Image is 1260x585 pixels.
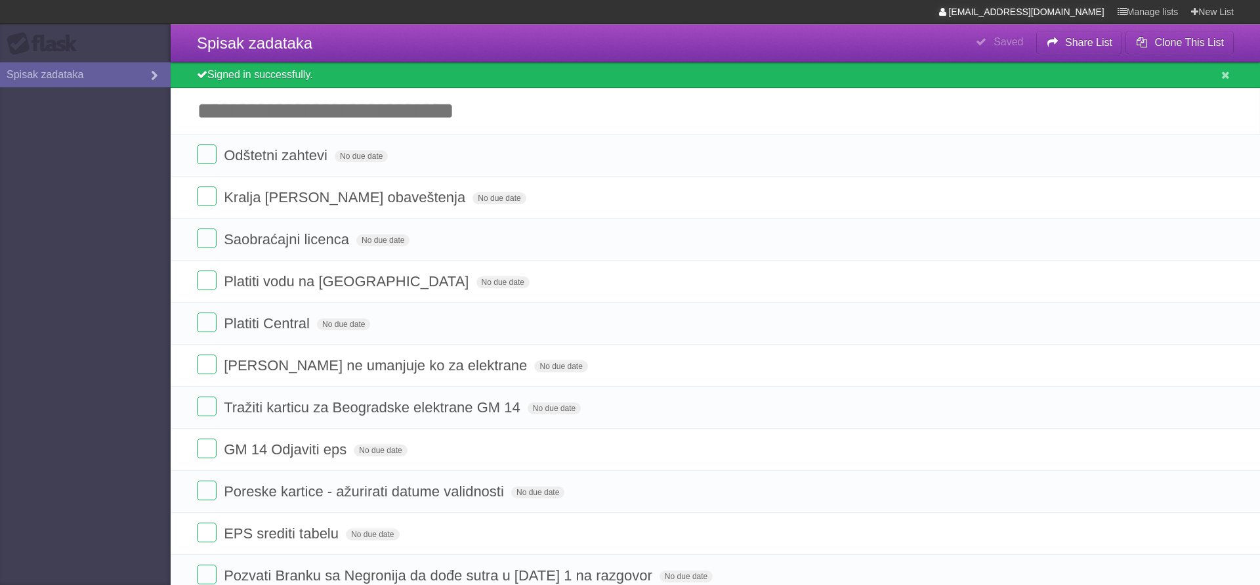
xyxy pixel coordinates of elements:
b: Clone This List [1154,37,1224,48]
span: Kralja [PERSON_NAME] obaveštenja [224,189,469,206]
span: No due date [511,487,564,498]
span: No due date [346,529,399,540]
label: Done [197,355,217,374]
label: Done [197,565,217,584]
span: Pozvati Branku sa Negronija da dođe sutra u [DATE] 1 na razgovor [224,567,656,584]
button: Clone This List [1125,31,1234,54]
span: No due date [356,234,409,246]
span: GM 14 Odjaviti eps [224,441,350,458]
span: No due date [317,318,370,330]
label: Done [197,481,217,500]
label: Done [197,186,217,206]
span: No due date [534,360,587,372]
span: Poreske kartice - ažurirati datume validnosti [224,483,507,500]
span: No due date [472,192,526,204]
label: Done [197,144,217,164]
span: Platiti Central [224,315,313,332]
span: No due date [660,571,713,582]
div: Signed in successfully. [171,62,1260,88]
label: Done [197,271,217,290]
span: No due date [354,444,407,456]
b: Saved [994,36,1023,47]
span: No due date [476,276,530,288]
span: No due date [528,402,581,414]
button: Share List [1036,31,1123,54]
span: Tražiti karticu za Beogradske elektrane GM 14 [224,399,524,416]
span: Saobraćajni licenca [224,231,352,248]
label: Done [197,228,217,248]
b: Share List [1065,37,1112,48]
span: Odštetni zahtevi [224,147,331,163]
span: Spisak zadataka [197,34,312,52]
label: Done [197,313,217,332]
span: No due date [335,150,388,162]
span: Platiti vodu na [GEOGRAPHIC_DATA] [224,273,472,290]
label: Done [197,523,217,542]
label: Done [197,439,217,458]
div: Flask [7,32,85,56]
span: EPS srediti tabelu [224,525,342,542]
span: [PERSON_NAME] ne umanjuje ko za elektrane [224,357,530,374]
label: Done [197,397,217,416]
